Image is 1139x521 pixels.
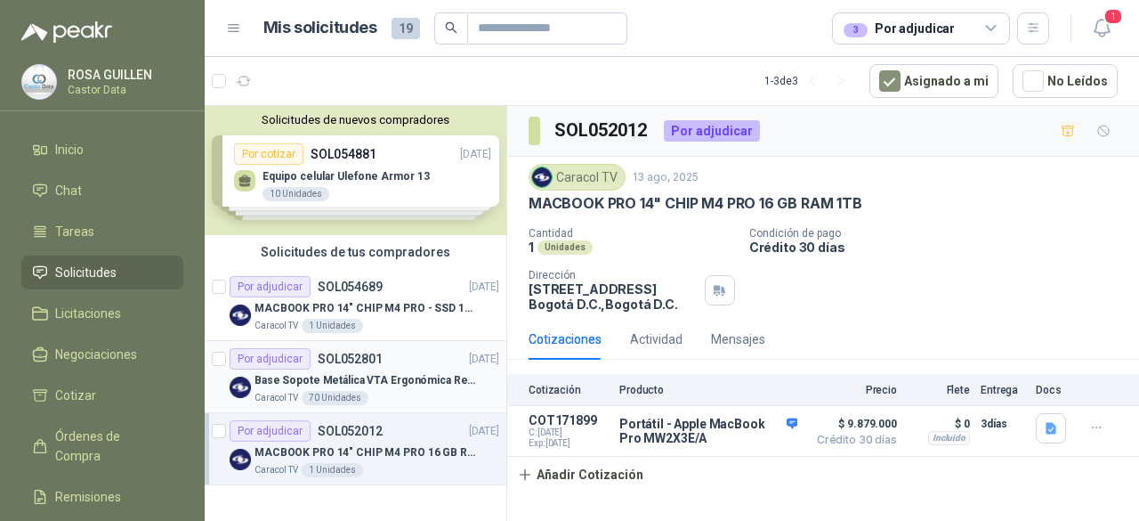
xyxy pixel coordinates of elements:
[205,269,506,341] a: Por adjudicarSOL054689[DATE] Company LogoMACBOOK PRO 14" CHIP M4 PRO - SSD 1TB RAM 24GBCaracol TV...
[230,449,251,470] img: Company Logo
[22,65,56,99] img: Company Logo
[302,319,363,333] div: 1 Unidades
[469,351,499,368] p: [DATE]
[55,487,121,507] span: Remisiones
[1103,8,1123,25] span: 1
[908,413,970,435] p: $ 0
[529,413,609,427] p: COT171899
[254,391,298,405] p: Caracol TV
[711,330,765,349] div: Mensajes
[302,463,363,477] div: 1 Unidades
[619,417,797,445] p: Portátil - Apple MacBook Pro MW2X3E/A
[630,330,683,349] div: Actividad
[21,379,183,412] a: Cotizar
[21,480,183,514] a: Remisiones
[318,353,383,365] p: SOL052801
[318,281,383,293] p: SOL054689
[230,377,251,398] img: Company Logo
[749,240,1132,255] p: Crédito 30 días
[981,413,1025,435] p: 3 días
[869,64,998,98] button: Asignado a mi
[21,21,112,43] img: Logo peakr
[981,384,1025,396] p: Entrega
[532,167,552,187] img: Company Logo
[529,438,609,449] span: Exp: [DATE]
[254,463,298,477] p: Caracol TV
[302,391,368,405] div: 70 Unidades
[55,427,166,466] span: Órdenes de Compra
[664,120,760,142] div: Por adjudicar
[928,431,970,445] div: Incluido
[21,174,183,208] a: Chat
[55,386,96,405] span: Cotizar
[318,425,383,437] p: SOL052012
[1086,12,1118,45] button: 1
[1013,64,1118,98] button: No Leídos
[21,338,183,371] a: Negociaciones
[529,427,609,438] span: C: [DATE]
[21,256,183,289] a: Solicitudes
[529,227,735,240] p: Cantidad
[633,169,699,186] p: 13 ago, 2025
[55,345,137,364] span: Negociaciones
[445,21,457,34] span: search
[21,419,183,473] a: Órdenes de Compra
[68,85,179,95] p: Castor Data
[263,15,377,41] h1: Mis solicitudes
[507,457,653,493] button: Añadir Cotización
[537,240,593,255] div: Unidades
[1036,384,1071,396] p: Docs
[55,140,84,159] span: Inicio
[230,305,251,326] img: Company Logo
[529,240,534,255] p: 1
[844,19,955,38] div: Por adjudicar
[469,279,499,296] p: [DATE]
[205,413,506,485] a: Por adjudicarSOL052012[DATE] Company LogoMACBOOK PRO 14" CHIP M4 PRO 16 GB RAM 1TBCaracol TV1 Uni...
[808,435,897,445] span: Crédito 30 días
[55,304,121,323] span: Licitaciones
[529,330,602,349] div: Cotizaciones
[205,341,506,413] a: Por adjudicarSOL052801[DATE] Company LogoBase Sopote Metálica VTA Ergonómica Retráctil para Portá...
[529,281,698,312] p: [STREET_ADDRESS] Bogotá D.C. , Bogotá D.C.
[619,384,797,396] p: Producto
[469,423,499,440] p: [DATE]
[554,117,650,144] h3: SOL052012
[212,113,499,126] button: Solicitudes de nuevos compradores
[254,319,298,333] p: Caracol TV
[230,420,311,442] div: Por adjudicar
[764,67,855,95] div: 1 - 3 de 3
[55,222,94,241] span: Tareas
[230,276,311,297] div: Por adjudicar
[68,69,179,81] p: ROSA GUILLEN
[808,413,897,435] span: $ 9.879.000
[205,106,506,235] div: Solicitudes de nuevos compradoresPor cotizarSOL054881[DATE] Equipo celular Ulefone Armor 1310 Uni...
[749,227,1132,240] p: Condición de pago
[254,372,476,389] p: Base Sopote Metálica VTA Ergonómica Retráctil para Portátil
[529,164,626,191] div: Caracol TV
[529,384,609,396] p: Cotización
[844,23,868,37] div: 3
[254,444,476,461] p: MACBOOK PRO 14" CHIP M4 PRO 16 GB RAM 1TB
[21,297,183,330] a: Licitaciones
[808,384,897,396] p: Precio
[21,215,183,248] a: Tareas
[529,194,862,213] p: MACBOOK PRO 14" CHIP M4 PRO 16 GB RAM 1TB
[529,269,698,281] p: Dirección
[230,348,311,370] div: Por adjudicar
[55,263,117,282] span: Solicitudes
[908,384,970,396] p: Flete
[392,18,420,39] span: 19
[21,133,183,167] a: Inicio
[205,235,506,269] div: Solicitudes de tus compradores
[55,181,82,200] span: Chat
[254,300,476,317] p: MACBOOK PRO 14" CHIP M4 PRO - SSD 1TB RAM 24GB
